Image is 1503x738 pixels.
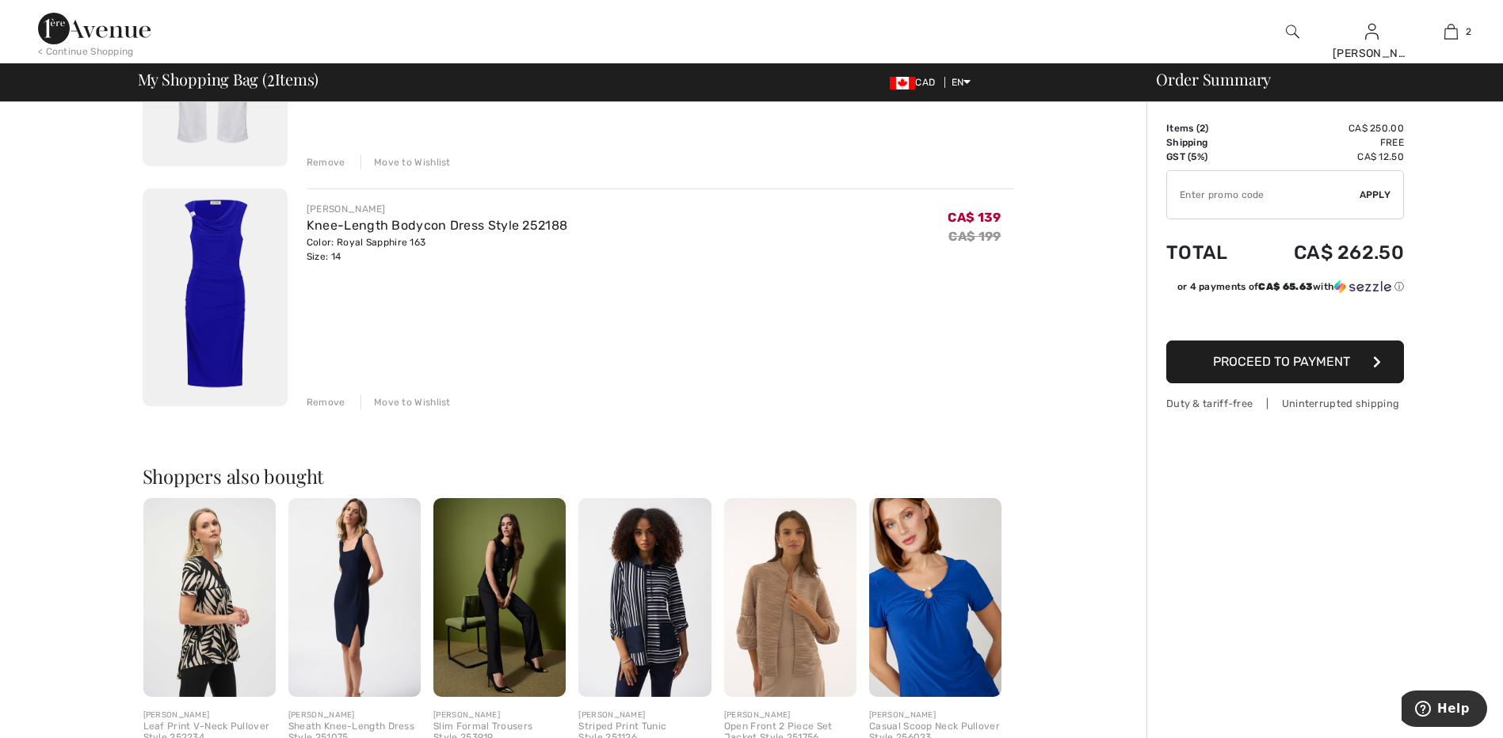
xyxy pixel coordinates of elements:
[1166,135,1251,150] td: Shipping
[1402,690,1487,730] iframe: Opens a widget where you can find more information
[1334,280,1391,294] img: Sezzle
[143,188,288,406] img: Knee-Length Bodycon Dress Style 252188
[1251,226,1404,280] td: CA$ 262.50
[1213,354,1350,369] span: Proceed to Payment
[267,67,275,88] span: 2
[143,466,1014,485] h2: Shoppers also bought
[38,44,134,59] div: < Continue Shopping
[288,498,421,697] img: Sheath Knee-Length Dress Style 251075
[38,13,151,44] img: 1ère Avenue
[360,395,451,409] div: Move to Wishlist
[1167,171,1360,219] input: Promo code
[724,709,856,721] div: [PERSON_NAME]
[1412,22,1490,41] a: 2
[578,498,711,697] img: Striped Print Tunic Style 251126
[1286,22,1299,41] img: search the website
[890,77,915,89] img: Canadian Dollar
[1360,188,1391,202] span: Apply
[948,210,1001,225] span: CA$ 139
[307,235,567,264] div: Color: Royal Sapphire 163 Size: 14
[360,155,451,169] div: Move to Wishlist
[433,498,566,697] img: Slim Formal Trousers Style 253919
[433,709,566,721] div: [PERSON_NAME]
[1258,281,1313,292] span: CA$ 65.63
[1444,22,1458,41] img: My Bag
[307,395,345,409] div: Remove
[1251,135,1404,150] td: Free
[307,155,345,169] div: Remove
[1333,45,1410,62] div: [PERSON_NAME]
[1365,24,1379,39] a: Sign In
[952,77,971,88] span: EN
[1177,280,1404,294] div: or 4 payments of with
[307,218,567,233] a: Knee-Length Bodycon Dress Style 252188
[1166,299,1404,335] iframe: PayPal-paypal
[948,229,1001,244] s: CA$ 199
[1166,396,1404,411] div: Duty & tariff-free | Uninterrupted shipping
[1365,22,1379,41] img: My Info
[869,498,1001,697] img: Casual Scoop Neck Pullover Style 256023
[1251,150,1404,164] td: CA$ 12.50
[1166,280,1404,299] div: or 4 payments ofCA$ 65.63withSezzle Click to learn more about Sezzle
[1466,25,1471,39] span: 2
[1137,71,1493,87] div: Order Summary
[1166,150,1251,164] td: GST (5%)
[288,709,421,721] div: [PERSON_NAME]
[1166,340,1404,383] button: Proceed to Payment
[1200,123,1205,134] span: 2
[143,498,276,697] img: Leaf Print V-Neck Pullover Style 252234
[578,709,711,721] div: [PERSON_NAME]
[869,709,1001,721] div: [PERSON_NAME]
[1166,226,1251,280] td: Total
[138,71,319,87] span: My Shopping Bag ( Items)
[1251,121,1404,135] td: CA$ 250.00
[1166,121,1251,135] td: Items ( )
[724,498,856,697] img: Open Front 2 Piece Set Jacket Style 251756
[890,77,941,88] span: CAD
[307,202,567,216] div: [PERSON_NAME]
[143,709,276,721] div: [PERSON_NAME]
